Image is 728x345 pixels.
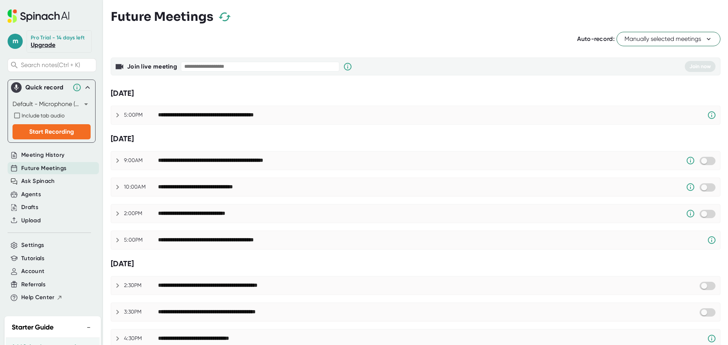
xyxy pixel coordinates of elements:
[124,112,158,119] div: 5:00PM
[124,309,158,315] div: 3:30PM
[21,254,44,263] button: Tutorials
[124,282,158,289] div: 2:30PM
[21,280,45,289] button: Referrals
[21,267,44,276] button: Account
[5,3,19,17] button: go back
[686,156,695,165] svg: Someone has manually disabled Spinach from this meeting.
[31,41,55,48] a: Upgrade
[617,32,720,46] button: Manually selected meetings
[242,3,256,17] div: Close
[577,35,615,42] span: Auto-record:
[124,335,158,342] div: 4:30PM
[21,151,64,159] button: Meeting History
[686,183,695,192] svg: Someone has manually disabled Spinach from this meeting.
[111,89,720,98] div: [DATE]
[22,112,64,119] span: Include tab audio
[11,80,92,95] div: Quick record
[84,322,94,333] button: −
[689,63,711,70] span: Join now
[124,210,158,217] div: 2:00PM
[21,241,44,250] button: Settings
[21,216,41,225] button: Upload
[124,184,158,190] div: 10:00AM
[111,259,720,269] div: [DATE]
[8,34,23,49] span: m
[25,84,69,91] div: Quick record
[111,9,213,24] h3: Future Meetings
[21,61,94,69] span: Search notes (Ctrl + K)
[12,322,53,333] h2: Starter Guide
[686,209,695,218] svg: Someone has manually disabled Spinach from this meeting.
[124,237,158,244] div: 5:00PM
[13,124,91,139] button: Start Recording
[707,334,716,343] svg: Spinach requires a video conference link.
[127,63,177,70] b: Join live meeting
[29,128,74,135] span: Start Recording
[21,177,55,186] button: Ask Spinach
[685,61,715,72] button: Join now
[111,134,720,144] div: [DATE]
[31,34,85,41] div: Pro Trial - 14 days left
[707,236,716,245] svg: Spinach requires a video conference link.
[124,157,158,164] div: 9:00AM
[228,3,242,17] button: Collapse window
[21,203,38,212] button: Drafts
[21,164,66,173] button: Future Meetings
[707,111,716,120] svg: Spinach requires a video conference link.
[21,293,55,302] span: Help Center
[21,190,41,199] button: Agents
[21,293,63,302] button: Help Center
[624,34,712,44] span: Manually selected meetings
[13,98,91,110] div: Default - Microphone (Logi C615 HD WebCam) (046d:082c)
